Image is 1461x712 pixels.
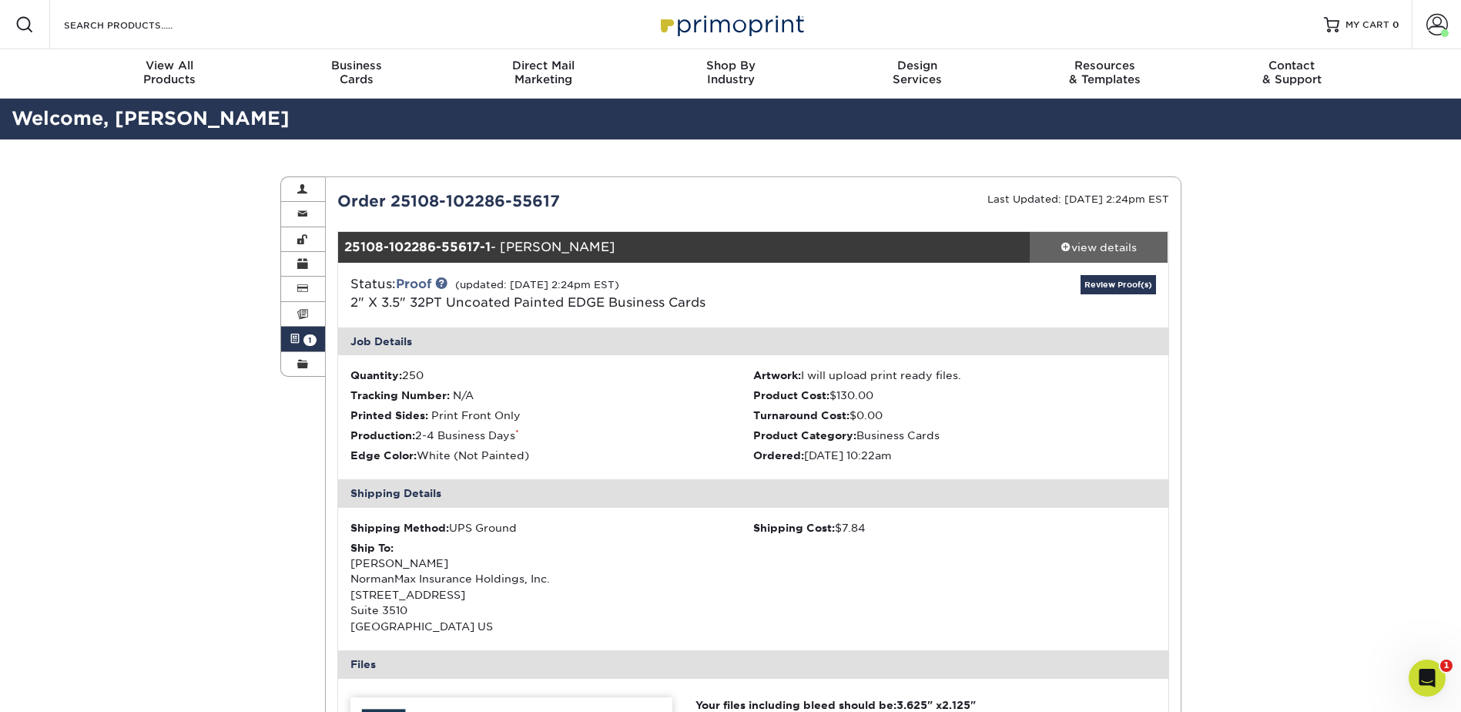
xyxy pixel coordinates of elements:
strong: Printed Sides: [350,409,428,421]
span: Shop By [637,59,824,72]
div: $7.84 [753,520,1156,536]
strong: Product Category: [753,429,856,442]
div: Job Details [338,327,1168,355]
a: Direct MailMarketing [450,49,637,99]
a: Contact& Support [1198,49,1386,99]
div: Status: [339,275,891,312]
div: & Support [1198,59,1386,86]
div: Industry [637,59,824,86]
div: Products [76,59,263,86]
div: Shipping Details [338,479,1168,507]
a: View AllProducts [76,49,263,99]
a: Proof [396,277,431,291]
span: MY CART [1345,18,1389,32]
li: 250 [350,368,753,383]
input: SEARCH PRODUCTS..... [62,15,213,34]
img: Primoprint [654,8,808,41]
a: Resources& Templates [1011,49,1198,99]
div: Files [338,650,1168,678]
li: I will upload print ready files. [753,368,1156,383]
strong: Quantity: [350,369,402,381]
li: 2-4 Business Days [350,428,753,443]
div: [PERSON_NAME] NormanMax Insurance Holdings, Inc. [STREET_ADDRESS] Suite 3510 [GEOGRAPHIC_DATA] US [350,540,753,634]
li: $130.00 [753,388,1156,403]
span: 1 [303,334,317,346]
span: 3.625 [896,699,927,711]
span: N/A [453,389,474,401]
div: - [PERSON_NAME] [338,232,1030,263]
small: Last Updated: [DATE] 2:24pm EST [987,193,1169,205]
div: UPS Ground [350,520,753,536]
span: Resources [1011,59,1198,72]
strong: Production: [350,429,415,442]
div: view details [1030,240,1168,255]
li: White (Not Painted) [350,448,753,463]
div: Marketing [450,59,637,86]
div: Cards [263,59,450,86]
span: Direct Mail [450,59,637,72]
span: 0 [1392,19,1399,30]
strong: Product Cost: [753,389,829,401]
span: View All [76,59,263,72]
span: 2.125 [942,699,970,711]
a: 2" X 3.5" 32PT Uncoated Painted EDGE Business Cards [350,295,705,310]
a: BusinessCards [263,49,450,99]
a: Review Proof(s) [1081,275,1156,294]
strong: Your files including bleed should be: " x " [695,699,976,711]
a: view details [1030,232,1168,263]
strong: Artwork: [753,369,801,381]
li: $0.00 [753,408,1156,423]
span: 1 [1440,660,1453,672]
a: DesignServices [824,49,1011,99]
div: & Templates [1011,59,1198,86]
span: Business [263,59,450,72]
span: Contact [1198,59,1386,72]
a: 1 [281,327,326,351]
div: Order 25108-102286-55617 [326,190,753,213]
iframe: Intercom live chat [1409,660,1446,697]
li: [DATE] 10:22am [753,448,1156,463]
small: (updated: [DATE] 2:24pm EST) [455,279,619,291]
span: Design [824,59,1011,72]
strong: Ordered: [753,449,804,462]
span: Print Front Only [431,409,521,421]
strong: 25108-102286-55617-1 [344,240,491,254]
li: Business Cards [753,428,1156,443]
div: Services [824,59,1011,86]
strong: Ship To: [350,542,394,554]
strong: Tracking Number: [350,389,450,401]
strong: Edge Color: [350,449,417,462]
a: Shop ByIndustry [637,49,824,99]
strong: Shipping Cost: [753,522,835,534]
strong: Shipping Method: [350,522,449,534]
strong: Turnaround Cost: [753,409,849,421]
